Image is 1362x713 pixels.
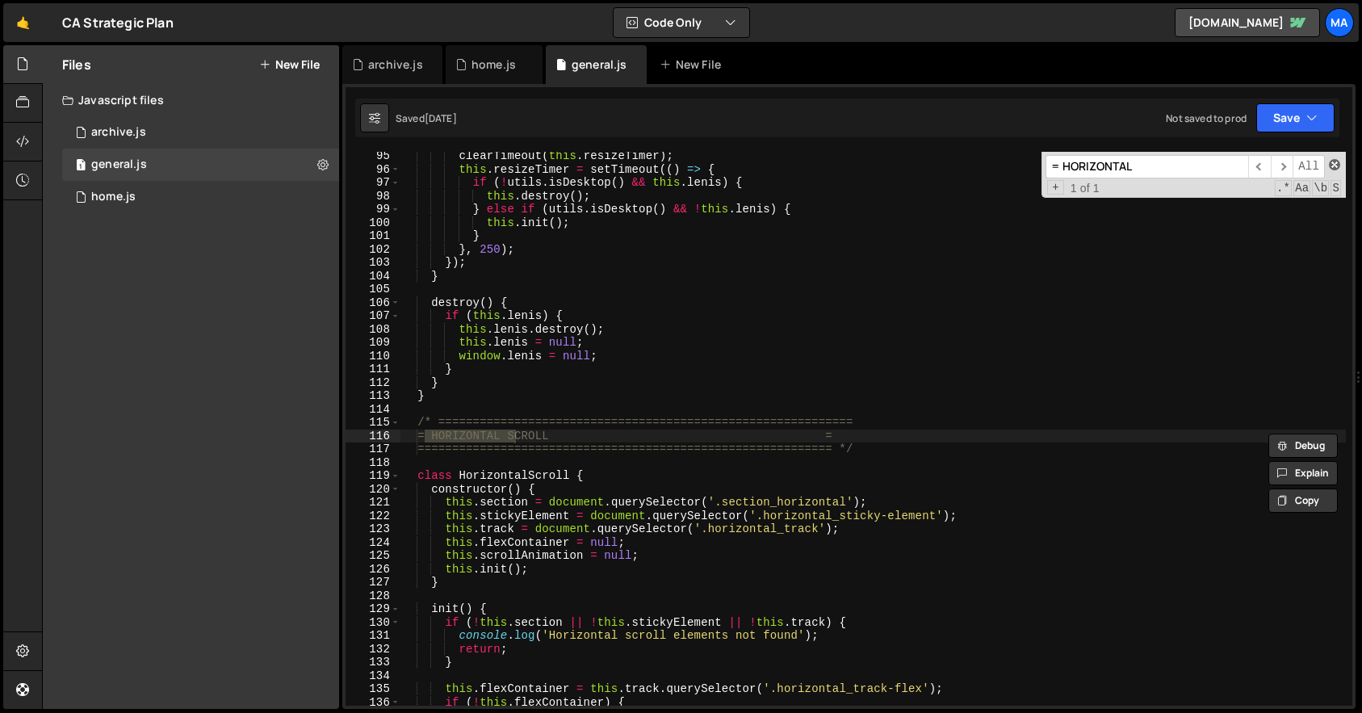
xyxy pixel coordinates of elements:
[346,203,400,216] div: 99
[346,283,400,296] div: 105
[91,125,146,140] div: archive.js
[471,57,516,73] div: home.js
[346,243,400,257] div: 102
[1331,180,1341,196] span: Search In Selection
[346,563,400,577] div: 126
[1047,180,1064,195] span: Toggle Replace mode
[62,181,339,213] div: 17131/47267.js
[346,522,400,536] div: 123
[1268,461,1338,485] button: Explain
[1293,180,1310,196] span: CaseSensitive Search
[346,376,400,390] div: 112
[91,157,147,172] div: general.js
[346,510,400,523] div: 122
[572,57,627,73] div: general.js
[1046,155,1248,178] input: Search for
[346,629,400,643] div: 131
[346,416,400,430] div: 115
[346,682,400,696] div: 135
[346,643,400,656] div: 132
[346,323,400,337] div: 108
[3,3,43,42] a: 🤙
[346,389,400,403] div: 113
[346,363,400,376] div: 111
[346,296,400,310] div: 106
[346,403,400,417] div: 114
[346,149,400,163] div: 95
[346,469,400,483] div: 119
[1275,180,1292,196] span: RegExp Search
[346,456,400,470] div: 118
[346,270,400,283] div: 104
[259,58,320,71] button: New File
[346,190,400,203] div: 98
[1268,434,1338,458] button: Debug
[660,57,727,73] div: New File
[346,549,400,563] div: 125
[346,616,400,630] div: 130
[346,483,400,497] div: 120
[62,56,91,73] h2: Files
[346,336,400,350] div: 109
[1325,8,1354,37] a: Ma
[62,149,339,181] div: 17131/47264.js
[346,163,400,177] div: 96
[346,309,400,323] div: 107
[1175,8,1320,37] a: [DOMAIN_NAME]
[346,430,400,443] div: 116
[346,496,400,510] div: 121
[346,602,400,616] div: 129
[425,111,457,125] div: [DATE]
[1312,180,1329,196] span: Whole Word Search
[1064,182,1106,195] span: 1 of 1
[76,160,86,173] span: 1
[1271,155,1293,178] span: ​
[346,576,400,589] div: 127
[346,256,400,270] div: 103
[346,536,400,550] div: 124
[346,216,400,230] div: 100
[346,656,400,669] div: 133
[346,229,400,243] div: 101
[346,696,400,710] div: 136
[346,589,400,603] div: 128
[346,176,400,190] div: 97
[396,111,457,125] div: Saved
[614,8,749,37] button: Code Only
[91,190,136,204] div: home.js
[62,13,174,32] div: CA Strategic Plan
[346,350,400,363] div: 110
[43,84,339,116] div: Javascript files
[1256,103,1335,132] button: Save
[1166,111,1247,125] div: Not saved to prod
[1248,155,1271,178] span: ​
[62,116,339,149] div: 17131/47521.js
[346,442,400,456] div: 117
[1293,155,1325,178] span: Alt-Enter
[368,57,423,73] div: archive.js
[346,669,400,683] div: 134
[1268,489,1338,513] button: Copy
